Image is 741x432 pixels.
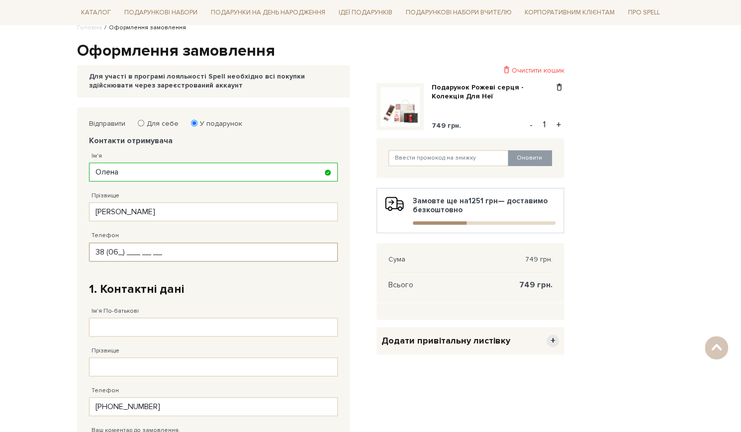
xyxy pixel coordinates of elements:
span: 749 грн. [432,121,461,130]
div: Для участі в програмі лояльності Spell необхідно всі покупки здійснювати через зареєстрований акк... [89,72,338,90]
label: У подарунок [193,119,242,128]
label: Телефон [92,231,119,240]
label: Ім'я [92,152,102,161]
span: Додати привітальну листівку [381,335,510,346]
label: Відправити [89,119,125,128]
a: Подарунки на День народження [207,5,329,20]
span: Всього [388,280,413,289]
input: 38 (___) ___ __ __ [89,243,338,261]
span: Сума [388,255,405,264]
button: - [526,117,536,132]
label: Ім'я По-батькові [92,307,139,316]
a: Подарунок Рожеві серця - Колекція Для Неї [432,83,554,101]
a: Про Spell [624,5,664,20]
span: 749 грн. [525,255,552,264]
a: Подарункові набори [120,5,201,20]
label: Телефон [92,386,119,395]
a: Подарункові набори Вчителю [401,4,515,21]
h1: Оформлення замовлення [77,41,664,62]
a: Головна [77,24,102,31]
img: Подарунок Рожеві серця - Колекція Для Неї [380,87,420,126]
b: 1251 грн [468,196,498,205]
a: Ідеї подарунків [334,5,396,20]
label: Прізвище [92,191,119,200]
input: Ввести промокод на знижку [388,150,509,166]
a: Корпоративним клієнтам [521,5,619,20]
h2: 1. Контактні дані [89,281,338,297]
label: Прізвище [92,346,119,355]
button: + [553,117,564,132]
a: Каталог [77,5,115,20]
input: У подарунок [191,120,197,126]
label: Для себе [140,119,179,128]
span: 749 грн. [519,280,552,289]
div: Замовте ще на — доставимо безкоштовно [385,196,556,225]
span: + [547,335,559,347]
input: Для себе [138,120,144,126]
legend: Контакти отримувача [89,136,338,145]
div: Очистити кошик [376,66,564,75]
li: Оформлення замовлення [102,23,186,32]
button: Оновити [508,150,552,166]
